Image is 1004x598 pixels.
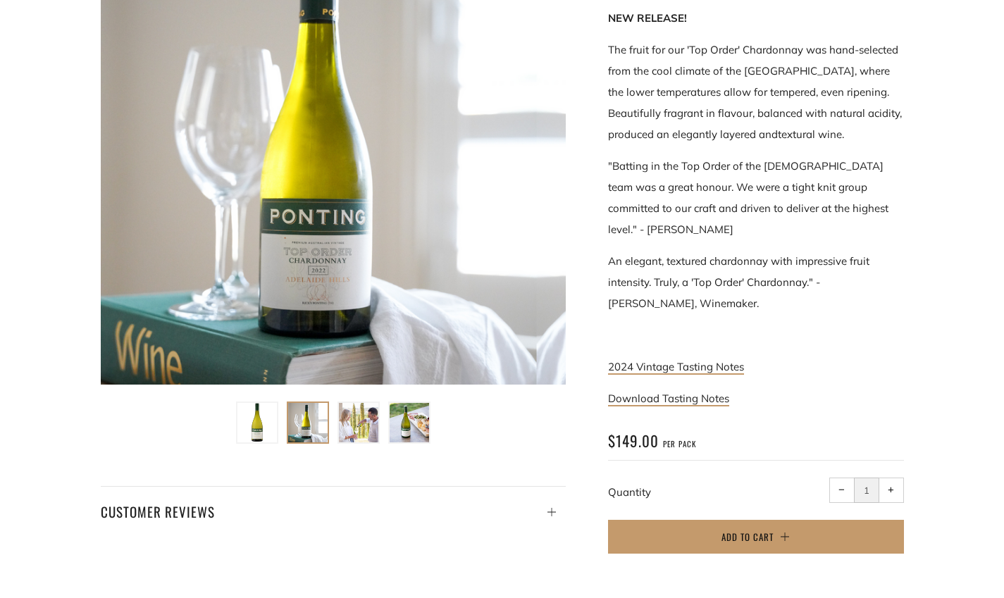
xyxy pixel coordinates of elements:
span: textural wine. [778,127,844,141]
span: $149.00 [608,430,659,451]
a: Customer Reviews [101,486,566,523]
button: Load image into Gallery viewer, Ponting &#39;Top Order&#39; Adelaide Hills Chardonnay 2024 [287,401,329,444]
p: "Batting in the Top Order of the [DEMOGRAPHIC_DATA] team was a great honour. We were a tight knit... [608,156,904,240]
p: An elegant, textured chardonnay with impressive fruit intensity. Truly, a 'Top Order' Chardonnay.... [608,251,904,314]
img: Load image into Gallery viewer, Ponting &#39;Top Order&#39; Adelaide Hills Chardonnay 2024 [237,403,277,442]
h4: Customer Reviews [101,499,566,523]
button: Add to Cart [608,520,904,554]
strong: NEW RELEASE! [608,11,687,25]
span: The fruit for our 'Top Order' Chardonnay was hand-selected from the cool climate of the [GEOGRAPH... [608,43,898,99]
span: + [888,487,894,493]
img: Load image into Gallery viewer, Ponting &#39;Top Order&#39; Adelaide Hills Chardonnay 2024 [288,403,328,442]
span: per pack [663,439,696,449]
img: Load image into Gallery viewer, Ponting &#39;Top Order&#39; Adelaide Hills Chardonnay 2024 [339,403,378,442]
label: Quantity [608,485,651,499]
input: quantity [854,478,879,503]
span: − [838,487,845,493]
span: Beautifully fragrant in flavour, balanced with natural acidity, produced an elegantly layered and [608,106,902,141]
a: 2024 Vintage Tasting Notes [608,360,744,375]
span: Add to Cart [721,530,774,544]
img: Load image into Gallery viewer, Ponting &#39;Top Order&#39; Adelaide Hills Chardonnay 2024 [390,403,429,442]
a: Download Tasting Notes [608,392,729,406]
